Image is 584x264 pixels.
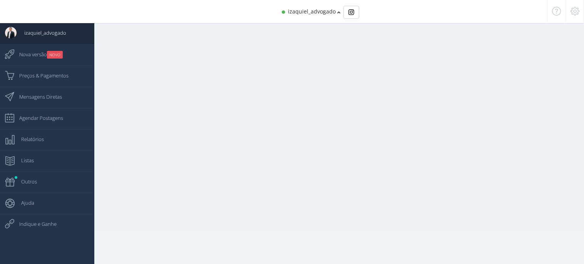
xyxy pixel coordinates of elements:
span: izaquiel_advogado [288,8,336,15]
span: Preços & Pagamentos [12,66,69,85]
span: Agendar Postagens [12,108,63,128]
span: Relatórios [13,129,44,149]
span: Listas [13,151,34,170]
span: Outros [13,172,37,191]
img: Instagram_simple_icon.svg [348,9,354,15]
div: Basic example [343,6,359,19]
small: NOVO [47,51,63,59]
span: izaquiel_advogado [17,23,66,42]
img: User Image [5,27,17,39]
span: Nova versão [12,45,63,64]
span: Ajuda [13,193,34,212]
span: Mensagens Diretas [12,87,62,106]
span: Indique e Ganhe [12,214,57,234]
